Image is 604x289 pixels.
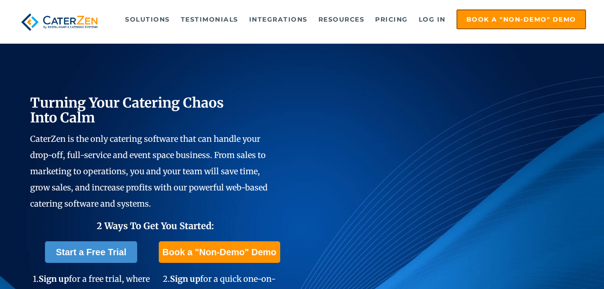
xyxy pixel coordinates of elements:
[314,10,369,28] a: Resources
[121,10,174,28] a: Solutions
[159,241,280,263] a: Book a "Non-Demo" Demo
[97,220,214,231] span: 2 Ways To Get You Started:
[39,274,69,284] span: Sign up
[245,10,312,28] a: Integrations
[456,9,586,29] a: Book a "Non-Demo" Demo
[18,9,100,35] img: caterzen
[414,10,450,28] a: Log in
[176,10,243,28] a: Testimonials
[170,274,200,284] span: Sign up
[30,134,268,209] span: CaterZen is the only catering software that can handle your drop-off, full-service and event spac...
[524,254,594,279] iframe: Help widget launcher
[371,10,412,28] a: Pricing
[30,94,224,126] span: Turning Your Catering Chaos Into Calm
[45,241,137,263] a: Start a Free Trial
[115,9,586,29] div: Navigation Menu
